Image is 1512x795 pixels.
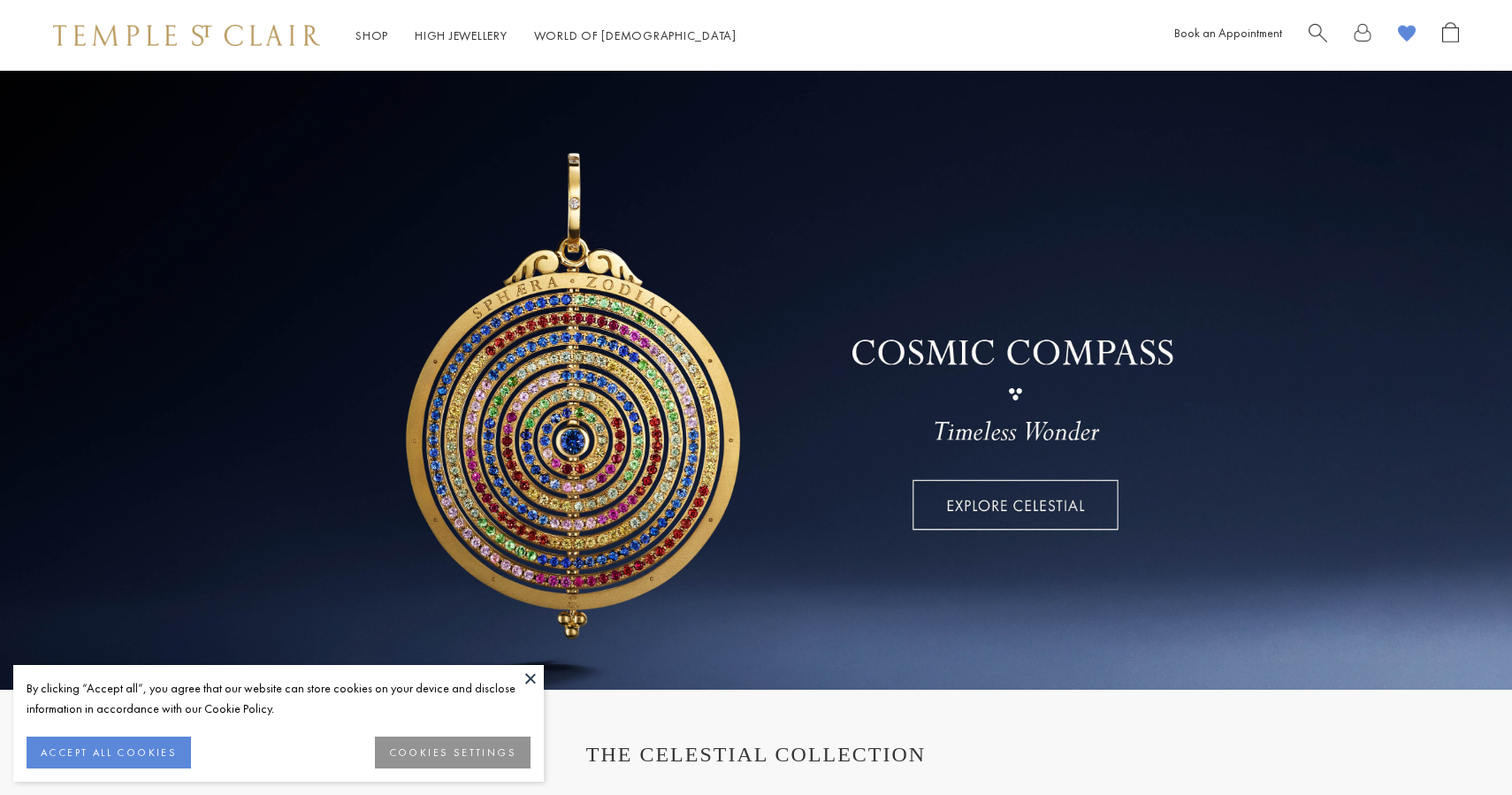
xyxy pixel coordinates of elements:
a: Open Shopping Bag [1442,22,1459,50]
iframe: Gorgias live chat messenger [1424,712,1494,777]
nav: Main navigation [355,25,737,47]
a: ShopShop [355,27,388,43]
a: Book an Appointment [1174,25,1282,41]
button: ACCEPT ALL COOKIES [27,737,191,768]
div: By clicking “Accept all”, you agree that our website can store cookies on your device and disclos... [27,678,531,719]
a: Search [1309,22,1327,50]
button: COOKIES SETTINGS [375,737,531,768]
a: View Wishlist [1398,22,1416,50]
img: Temple St. Clair [53,25,320,46]
h1: THE CELESTIAL COLLECTION [71,743,1441,767]
a: High JewelleryHigh Jewellery [415,27,508,43]
a: World of [DEMOGRAPHIC_DATA]World of [DEMOGRAPHIC_DATA] [534,27,737,43]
